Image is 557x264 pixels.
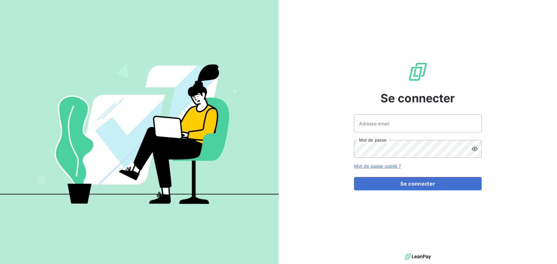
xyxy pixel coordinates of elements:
[380,90,455,107] span: Se connecter
[408,62,428,82] img: Logo LeanPay
[354,163,401,169] a: Mot de passe oublié ?
[354,177,482,190] button: Se connecter
[405,252,431,261] img: logo
[354,114,482,132] input: placeholder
